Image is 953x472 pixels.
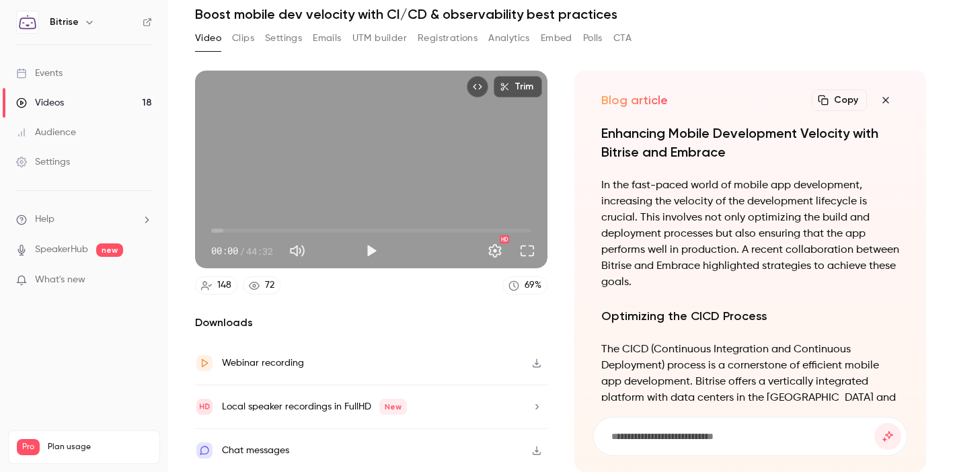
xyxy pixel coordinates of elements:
[17,11,38,33] img: Bitrise
[211,244,273,258] div: 00:00
[525,278,541,292] div: 69 %
[482,237,508,264] button: Settings
[211,244,238,258] span: 00:00
[16,126,76,139] div: Audience
[243,276,280,294] a: 72
[601,178,900,290] p: In the fast-paced world of mobile app development, increasing the velocity of the development lif...
[502,276,547,294] a: 69%
[265,278,274,292] div: 72
[488,28,530,49] button: Analytics
[16,67,63,80] div: Events
[583,28,603,49] button: Polls
[217,278,231,292] div: 148
[136,274,152,286] iframe: Noticeable Trigger
[284,237,311,264] button: Mute
[96,243,123,257] span: new
[494,76,542,97] button: Trim
[222,355,304,371] div: Webinar recording
[601,342,900,455] p: The CICD (Continuous Integration and Continuous Deployment) process is a cornerstone of efficient...
[35,273,85,287] span: What's new
[313,28,341,49] button: Emails
[613,28,632,49] button: CTA
[514,237,541,264] button: Full screen
[467,76,488,97] button: Embed video
[16,96,64,110] div: Videos
[601,124,900,161] h1: Enhancing Mobile Development Velocity with Bitrise and Embrace
[17,439,40,455] span: Pro
[601,307,900,325] h2: Optimizing the CICD Process
[16,155,70,169] div: Settings
[352,28,407,49] button: UTM builder
[232,28,254,49] button: Clips
[222,442,289,459] div: Chat messages
[500,235,509,243] div: HD
[601,92,668,108] h2: Blog article
[239,244,245,258] span: /
[541,28,572,49] button: Embed
[35,243,88,257] a: SpeakerHub
[265,28,302,49] button: Settings
[812,89,867,111] button: Copy
[48,442,151,453] span: Plan usage
[195,6,926,22] h1: Boost mobile dev velocity with CI/CD & observability best practices
[358,237,385,264] button: Play
[418,28,478,49] button: Registrations
[50,15,79,29] h6: Bitrise
[195,276,237,294] a: 148
[379,399,407,415] span: New
[195,28,221,49] button: Video
[16,212,152,227] li: help-dropdown-opener
[195,315,547,331] h2: Downloads
[222,399,407,415] div: Local speaker recordings in FullHD
[35,212,54,227] span: Help
[246,244,273,258] span: 44:32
